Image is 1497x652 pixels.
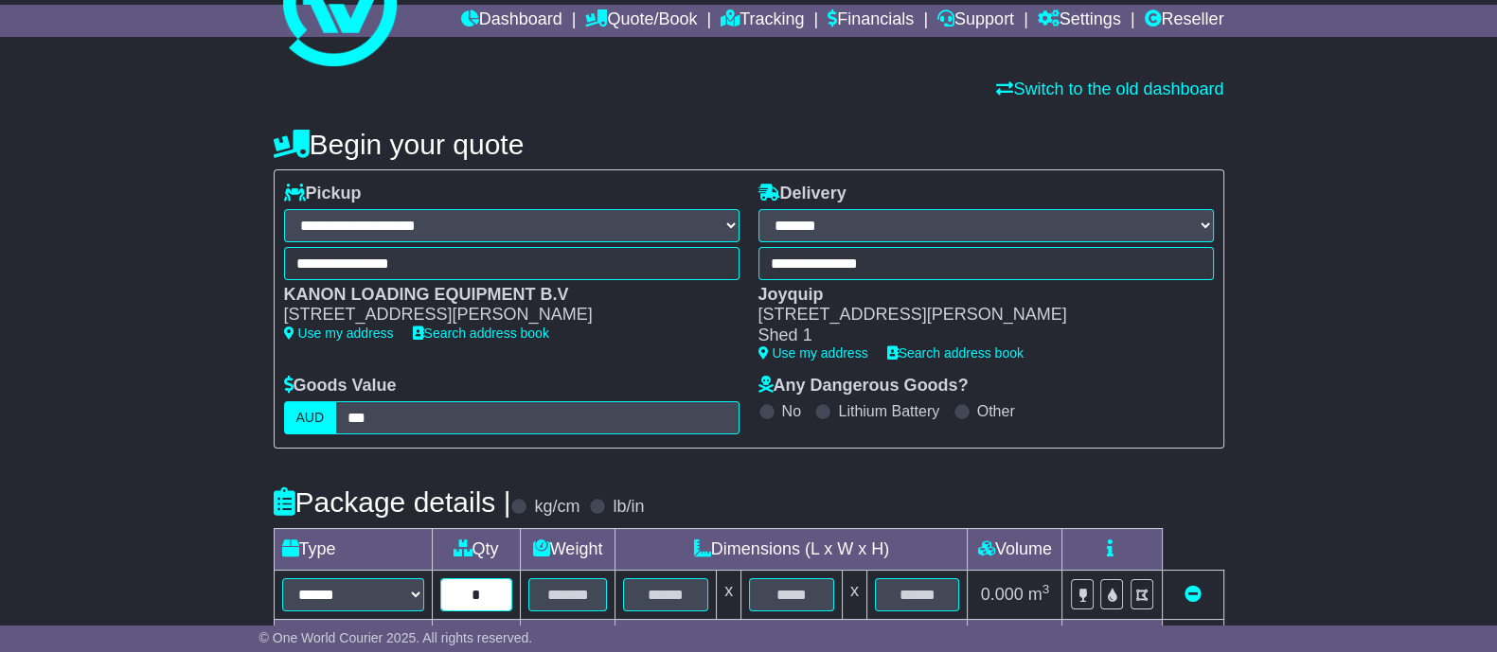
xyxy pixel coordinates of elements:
[1038,5,1121,37] a: Settings
[613,497,644,518] label: lb/in
[1144,5,1223,37] a: Reseller
[1028,585,1050,604] span: m
[432,528,520,570] td: Qty
[721,5,804,37] a: Tracking
[717,570,741,619] td: x
[520,528,615,570] td: Weight
[758,345,868,361] a: Use my address
[968,528,1062,570] td: Volume
[284,305,721,326] div: [STREET_ADDRESS][PERSON_NAME]
[996,79,1223,98] a: Switch to the old dashboard
[274,528,432,570] td: Type
[284,285,721,306] div: KANON LOADING EQUIPMENT B.V
[284,326,394,341] a: Use my address
[615,528,968,570] td: Dimensions (L x W x H)
[887,345,1024,361] a: Search address book
[758,376,969,396] label: Any Dangerous Goods?
[284,184,362,204] label: Pickup
[259,630,533,645] span: © One World Courier 2025. All rights reserved.
[413,326,549,341] a: Search address book
[977,402,1015,420] label: Other
[284,401,337,434] label: AUD
[782,402,801,420] label: No
[758,184,847,204] label: Delivery
[758,326,1195,346] div: Shed 1
[1185,585,1202,604] a: Remove this item
[585,5,697,37] a: Quote/Book
[981,585,1024,604] span: 0.000
[758,285,1195,306] div: Joyquip
[1043,582,1050,596] sup: 3
[828,5,914,37] a: Financials
[937,5,1014,37] a: Support
[534,497,579,518] label: kg/cm
[274,486,511,518] h4: Package details |
[838,402,939,420] label: Lithium Battery
[284,376,397,396] label: Goods Value
[758,305,1195,326] div: [STREET_ADDRESS][PERSON_NAME]
[274,129,1224,160] h4: Begin your quote
[842,570,866,619] td: x
[461,5,562,37] a: Dashboard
